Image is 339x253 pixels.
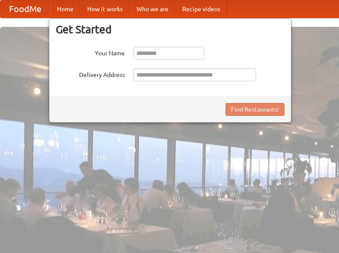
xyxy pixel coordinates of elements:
[0,0,50,18] a: FoodMe
[225,103,285,116] button: Find Restaurants!
[56,68,125,79] label: Delivery Address
[175,0,227,18] a: Recipe videos
[80,0,130,18] a: How it works
[50,0,80,18] a: Home
[56,47,125,58] label: Your Name
[56,23,285,36] h3: Get Started
[130,0,175,18] a: Who we are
